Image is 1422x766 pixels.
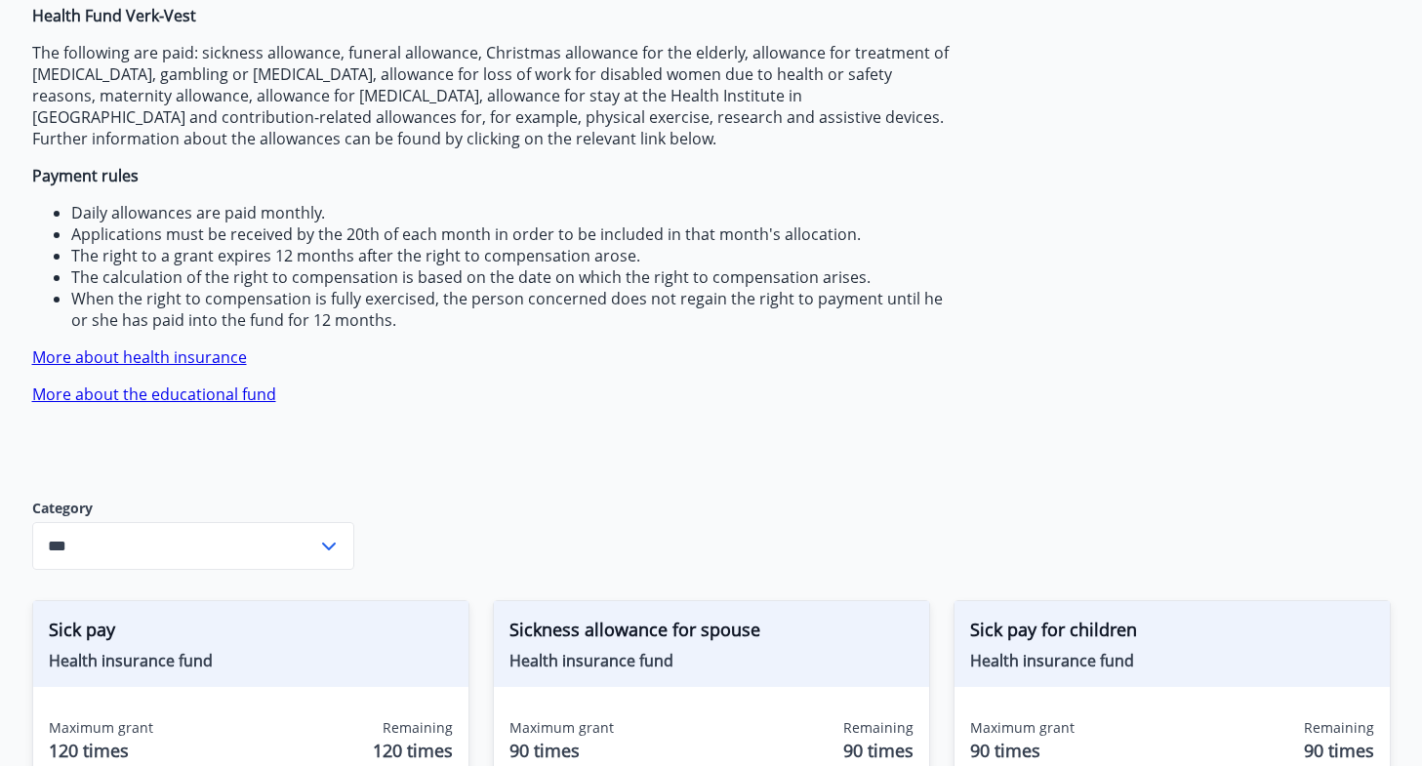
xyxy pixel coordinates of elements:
[49,738,153,763] span: 120 times
[1304,718,1374,737] font: Remaining
[32,165,139,186] font: Payment rules
[32,42,949,149] font: The following are paid: sickness allowance, funeral allowance, Christmas allowance for the elderl...
[509,618,760,641] font: Sickness allowance for spouse
[970,618,1137,641] font: Sick pay for children
[71,202,325,223] font: Daily allowances are paid monthly.
[1304,739,1374,762] font: 90 times
[32,5,196,26] font: Health Fund Verk-Vest
[843,718,914,737] font: Remaining
[970,718,1075,737] font: Maximum grant
[509,738,614,763] span: 90 times
[32,346,247,368] a: More about health insurance
[383,718,453,738] span: Remaining
[373,739,453,762] font: 120 times
[49,650,213,671] font: Health insurance fund
[71,223,861,245] font: Applications must be received by the 20th of each month in order to be included in that month's a...
[843,739,914,762] font: 90 times
[71,266,871,288] font: The calculation of the right to compensation is based on the date on which the right to compensat...
[71,245,640,266] font: The right to a grant expires 12 months after the right to compensation arose.
[32,383,276,405] a: More about the educational fund
[509,718,614,737] font: Maximum grant
[49,718,153,738] span: Maximum grant
[32,499,93,517] font: Category
[509,650,673,671] font: Health insurance fund
[970,650,1134,671] font: Health insurance fund
[71,288,943,331] font: When the right to compensation is fully exercised, the person concerned does not regain the right...
[49,618,115,641] font: Sick pay
[970,739,1040,762] font: 90 times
